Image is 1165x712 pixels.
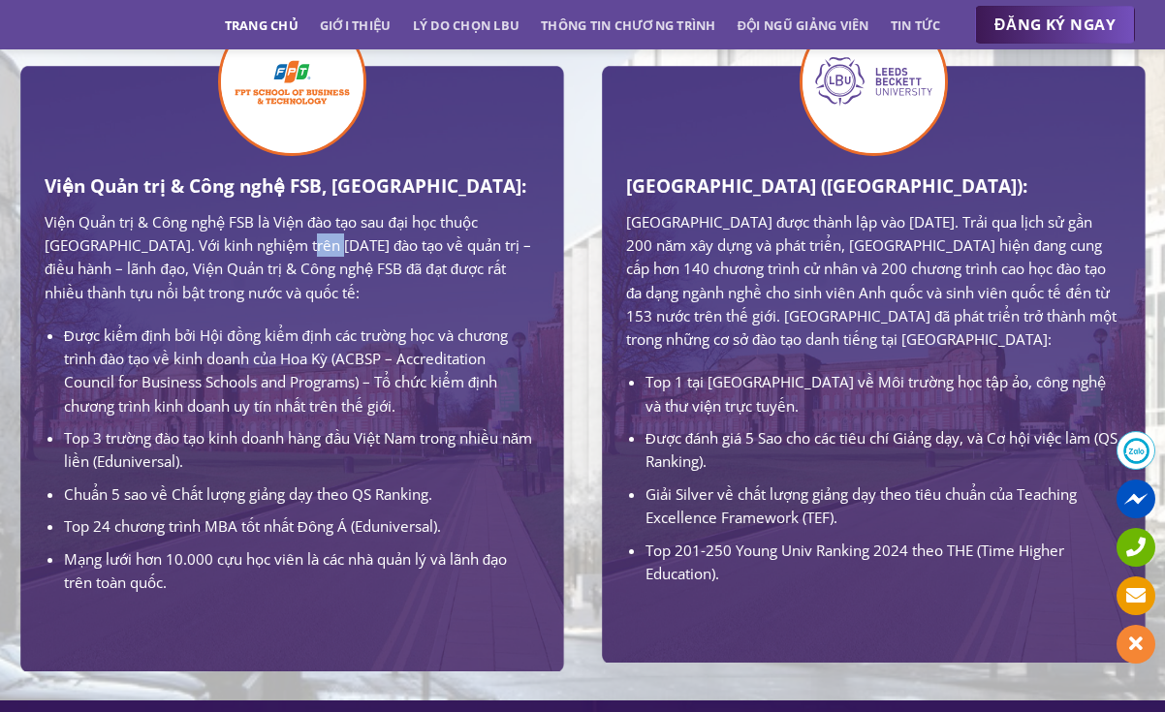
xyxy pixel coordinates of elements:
li: Được kiểm định bởi Hội đồng kiểm định các trường học và chương trình đào tạo về kinh doanh của Ho... [64,324,539,418]
a: Đội ngũ giảng viên [738,8,869,43]
li: Top 24 chương trình MBA tốt nhất Đông Á (Eduniversal). [64,514,539,538]
li: Top 201-250 Young Univ Ranking 2024 theo THE (Time Higher Education). [645,539,1120,586]
li: Giải Silver về chất lượng giảng dạy theo tiêu chuẩn của Teaching Excellence Framework (TEF). [645,482,1120,530]
a: Tin tức [891,8,941,43]
li: Mạng lưới hơn 10.000 cựu học viên là các nhà quản lý và lãnh đạo trên toàn quốc. [64,547,539,595]
h3: [GEOGRAPHIC_DATA] ([GEOGRAPHIC_DATA]): [626,171,1120,201]
span: ĐĂNG KÝ NGAY [994,13,1116,37]
a: ĐĂNG KÝ NGAY [975,6,1135,45]
li: Top 1 tại [GEOGRAPHIC_DATA] về Môi trường học tập ảo, công nghệ và thư viện trực tuyến. [645,370,1120,418]
a: Giới thiệu [320,8,392,43]
a: Lý do chọn LBU [413,8,520,43]
li: Chuẩn 5 sao về Chất lượng giảng dạy theo QS Ranking. [64,482,539,506]
p: Viện Quản trị & Công nghệ FSB là Viện đào tạo sau đại học thuộc [GEOGRAPHIC_DATA]. Với kinh nghiệ... [45,210,539,304]
h3: Viện Quản trị & Công nghệ FSB, [GEOGRAPHIC_DATA]: [45,171,539,201]
p: [GEOGRAPHIC_DATA] được thành lập vào [DATE]. Trải qua lịch sử gần 200 năm xây dựng và phát triển,... [626,210,1120,352]
li: Top 3 trường đào tạo kinh doanh hàng đầu Việt Nam trong nhiều năm liền (Eduniversal). [64,426,539,474]
a: Thông tin chương trình [541,8,716,43]
a: Trang chủ [225,8,299,43]
li: Được đánh giá 5 Sao cho các tiêu chí Giảng dạy, và Cơ hội việc làm (QS Ranking). [645,426,1120,474]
